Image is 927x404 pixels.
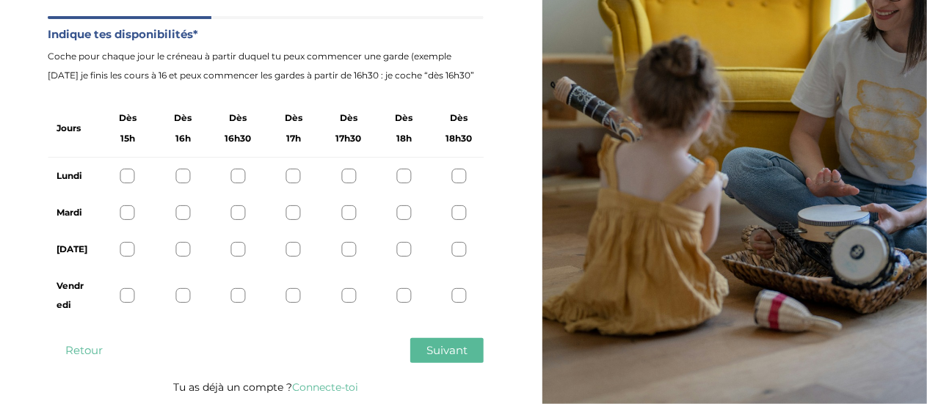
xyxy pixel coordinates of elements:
span: 18h30 [446,129,473,148]
label: [DATE] [57,240,88,259]
span: Dès [395,109,412,128]
span: Dès [119,109,137,128]
span: 17h30 [336,129,362,148]
button: Suivant [410,338,484,363]
span: 17h [286,129,301,148]
span: Dès [174,109,192,128]
span: 15h [120,129,135,148]
label: Jours [57,119,81,138]
span: 16h30 [225,129,251,148]
button: Retour [48,338,121,363]
span: 16h [175,129,191,148]
span: Dès [285,109,302,128]
label: Vendredi [57,276,88,315]
span: 18h [396,129,412,148]
span: Dès [229,109,247,128]
label: Lundi [57,166,88,186]
span: Suivant [426,343,468,357]
span: Dès [451,109,468,128]
a: Connecte-toi [292,381,359,394]
span: Dès [340,109,357,128]
span: Coche pour chaque jour le créneau à partir duquel tu peux commencer une garde (exemple [DATE] je ... [48,47,484,85]
label: Mardi [57,203,88,222]
label: Indique tes disponibilités* [48,25,484,44]
p: Tu as déjà un compte ? [48,378,484,397]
